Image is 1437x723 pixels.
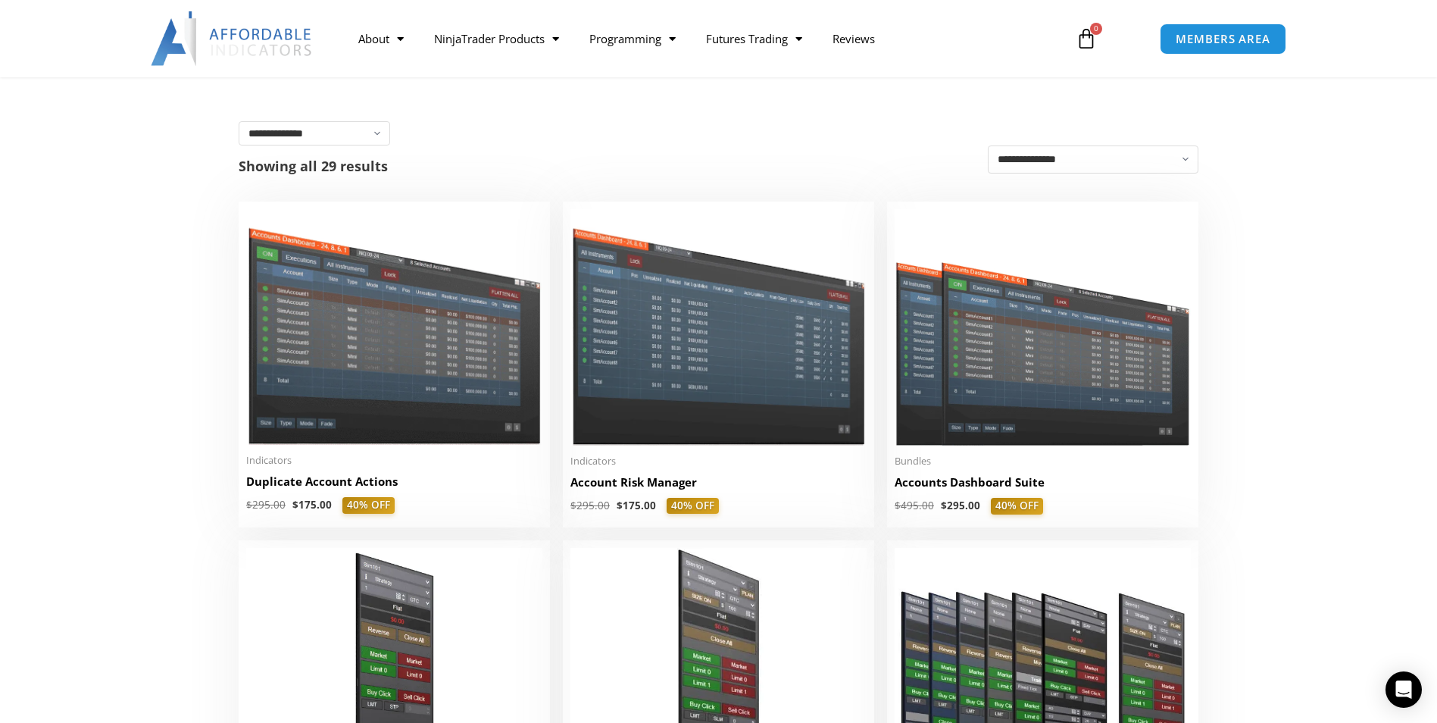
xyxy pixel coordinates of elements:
[895,474,1191,498] a: Accounts Dashboard Suite
[246,209,542,445] img: Duplicate Account Actions
[570,499,576,512] span: $
[246,498,286,512] bdi: 295.00
[941,499,947,512] span: $
[570,474,867,498] a: Account Risk Manager
[570,455,867,468] span: Indicators
[419,21,574,56] a: NinjaTrader Products
[895,209,1191,446] img: Accounts Dashboard Suite
[895,455,1191,468] span: Bundles
[691,21,817,56] a: Futures Trading
[988,146,1198,174] select: Shop order
[246,454,542,467] span: Indicators
[570,209,867,445] img: Account Risk Manager
[1160,23,1286,55] a: MEMBERS AREA
[570,499,610,512] bdi: 295.00
[570,474,867,490] h2: Account Risk Manager
[1090,23,1102,35] span: 0
[239,159,388,173] p: Showing all 29 results
[941,499,980,512] bdi: 295.00
[895,499,901,512] span: $
[151,11,314,66] img: LogoAI | Affordable Indicators – NinjaTrader
[617,499,623,512] span: $
[817,21,890,56] a: Reviews
[342,497,395,514] span: 40% OFF
[292,498,298,512] span: $
[895,499,934,512] bdi: 495.00
[1053,17,1120,61] a: 0
[617,499,656,512] bdi: 175.00
[246,474,542,490] h2: Duplicate Account Actions
[343,21,419,56] a: About
[895,474,1191,490] h2: Accounts Dashboard Suite
[667,498,719,515] span: 40% OFF
[1385,671,1422,708] div: Open Intercom Messenger
[1176,33,1270,45] span: MEMBERS AREA
[574,21,691,56] a: Programming
[991,498,1043,515] span: 40% OFF
[292,498,332,512] bdi: 175.00
[246,474,542,497] a: Duplicate Account Actions
[343,21,1058,56] nav: Menu
[246,498,252,512] span: $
